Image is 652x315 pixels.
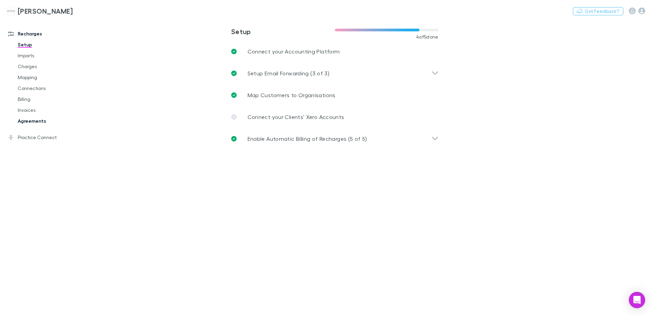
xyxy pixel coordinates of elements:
a: Agreements [11,116,92,126]
img: Hales Douglass's Logo [7,7,15,15]
a: Map Customers to Organisations [226,84,444,106]
a: Setup [11,39,92,50]
a: [PERSON_NAME] [3,3,77,19]
a: Practice Connect [1,132,92,143]
p: Map Customers to Organisations [248,91,336,99]
div: Enable Automatic Billing of Recharges (5 of 5) [226,128,444,150]
span: 4 of 5 done [416,34,439,40]
p: Setup Email Forwarding (3 of 3) [248,69,329,77]
a: Billing [11,94,92,105]
a: Mapping [11,72,92,83]
a: Connections [11,83,92,94]
p: Connect your Accounting Platform [248,47,340,56]
a: Charges [11,61,92,72]
h3: Setup [231,27,335,35]
a: Invoices [11,105,92,116]
a: Imports [11,50,92,61]
h3: [PERSON_NAME] [18,7,73,15]
a: Connect your Accounting Platform [226,41,444,62]
p: Connect your Clients’ Xero Accounts [248,113,344,121]
p: Enable Automatic Billing of Recharges (5 of 5) [248,135,367,143]
button: Got Feedback? [573,7,623,15]
a: Recharges [1,28,92,39]
div: Setup Email Forwarding (3 of 3) [226,62,444,84]
div: Open Intercom Messenger [629,292,645,308]
a: Connect your Clients’ Xero Accounts [226,106,444,128]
